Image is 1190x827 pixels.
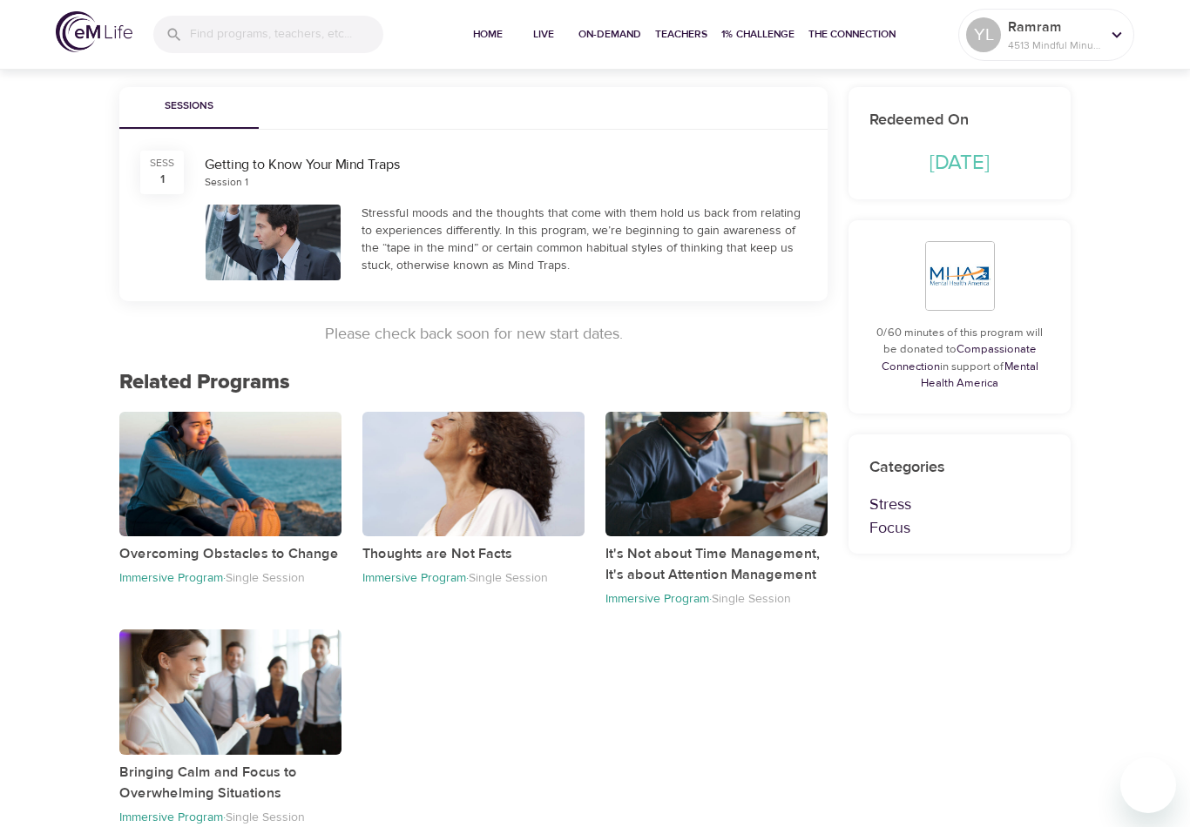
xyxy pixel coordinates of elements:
[119,762,341,803] p: Bringing Calm and Focus to Overwhelming Situations
[56,11,132,52] img: logo
[869,493,1050,516] p: Stress
[523,25,565,44] span: Live
[226,570,305,586] p: Single Session
[869,325,1050,393] p: 0/60 minutes of this program will be donated to in support of
[869,455,1050,479] p: Categories
[160,171,165,188] div: 1
[467,25,509,44] span: Home
[1008,37,1100,53] p: 4513 Mindful Minutes
[578,25,641,44] span: On-Demand
[119,322,828,346] p: Please check back soon for new start dates.
[605,591,712,607] p: Immersive Program ·
[130,97,248,116] span: Sessions
[119,543,341,564] p: Overcoming Obstacles to Change
[808,25,896,44] span: The Connection
[655,25,707,44] span: Teachers
[362,570,469,586] p: Immersive Program ·
[721,25,794,44] span: 1% Challenge
[119,570,226,586] p: Immersive Program ·
[190,16,383,53] input: Find programs, teachers, etc...
[966,17,1001,52] div: YL
[869,147,1050,178] p: [DATE]
[150,156,174,171] div: SESS
[362,205,808,274] div: Stressful moods and the thoughts that come with them hold us back from relating to experiences di...
[469,570,548,586] p: Single Session
[605,543,828,585] p: It's Not about Time Management, It's about Attention Management
[882,342,1037,373] a: Compassionate Connection
[1120,757,1176,813] iframe: Button to launch messaging window
[205,175,248,190] div: Session 1
[362,543,585,564] p: Thoughts are Not Facts
[869,108,1050,133] h6: Redeemed On
[119,810,226,825] p: Immersive Program ·
[226,810,305,825] p: Single Session
[205,155,807,175] div: Getting to Know Your Mind Traps
[712,591,791,607] p: Single Session
[119,366,828,398] p: Related Programs
[1008,17,1100,37] p: Ramram
[869,516,1050,540] p: Focus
